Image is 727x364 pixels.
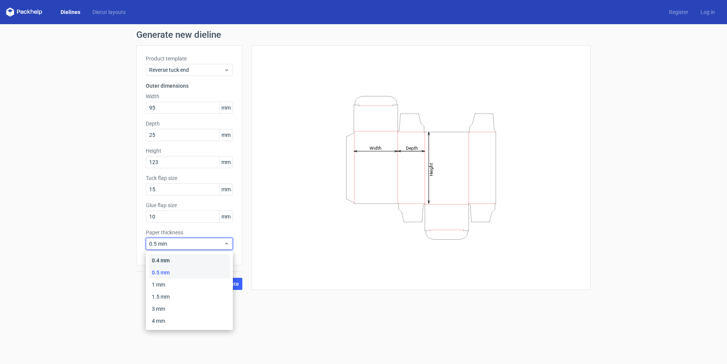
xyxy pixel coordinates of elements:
[149,303,230,315] div: 3 mm
[146,93,233,100] label: Width
[146,55,233,62] label: Product template
[219,156,232,168] span: mm
[149,240,224,248] span: 0.5 mm
[146,201,233,209] label: Glue flap size
[219,211,232,222] span: mm
[663,8,694,16] a: Register
[149,291,230,303] div: 1.5 mm
[149,266,230,279] div: 0.5 mm
[146,229,233,236] label: Paper thickness
[146,147,233,155] label: Height
[370,145,382,150] tspan: Width
[406,145,418,150] tspan: Depth
[219,129,232,141] span: mm
[149,279,230,291] div: 1 mm
[149,315,230,327] div: 4 mm
[694,8,721,16] a: Log in
[146,120,233,127] label: Depth
[146,82,233,90] h3: Outer dimensions
[86,8,132,16] a: Diecut layouts
[429,163,434,176] tspan: Height
[146,174,233,182] label: Tuck flap size
[219,102,232,113] span: mm
[136,30,591,39] h1: Generate new dieline
[219,184,232,195] span: mm
[149,254,230,266] div: 0.4 mm
[149,66,224,74] span: Reverse tuck end
[55,8,86,16] a: Dielines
